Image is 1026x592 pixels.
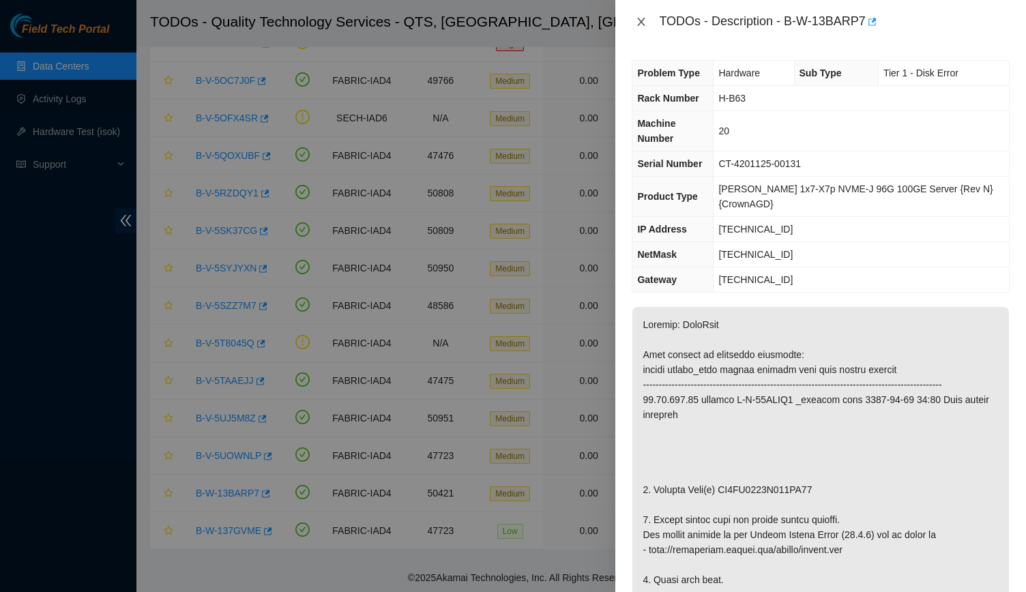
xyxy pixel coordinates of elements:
span: CT-4201125-00131 [718,158,801,169]
span: IP Address [637,224,686,235]
span: Serial Number [637,158,702,169]
span: Hardware [718,68,760,78]
span: Rack Number [637,93,699,104]
span: Tier 1 - Disk Error [883,68,958,78]
span: NetMask [637,249,677,260]
span: Gateway [637,274,677,285]
span: [TECHNICAL_ID] [718,249,793,260]
span: [TECHNICAL_ID] [718,274,793,285]
span: H-B63 [718,93,746,104]
div: TODOs - Description - B-W-13BARP7 [659,11,1010,33]
button: Close [632,16,651,29]
span: close [636,16,647,27]
span: [TECHNICAL_ID] [718,224,793,235]
span: [PERSON_NAME] 1x7-X7p NVME-J 96G 100GE Server {Rev N}{CrownAGD} [718,183,993,209]
span: Product Type [637,191,697,202]
span: Sub Type [800,68,842,78]
span: Problem Type [637,68,700,78]
span: Machine Number [637,118,675,144]
span: 20 [718,125,729,136]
